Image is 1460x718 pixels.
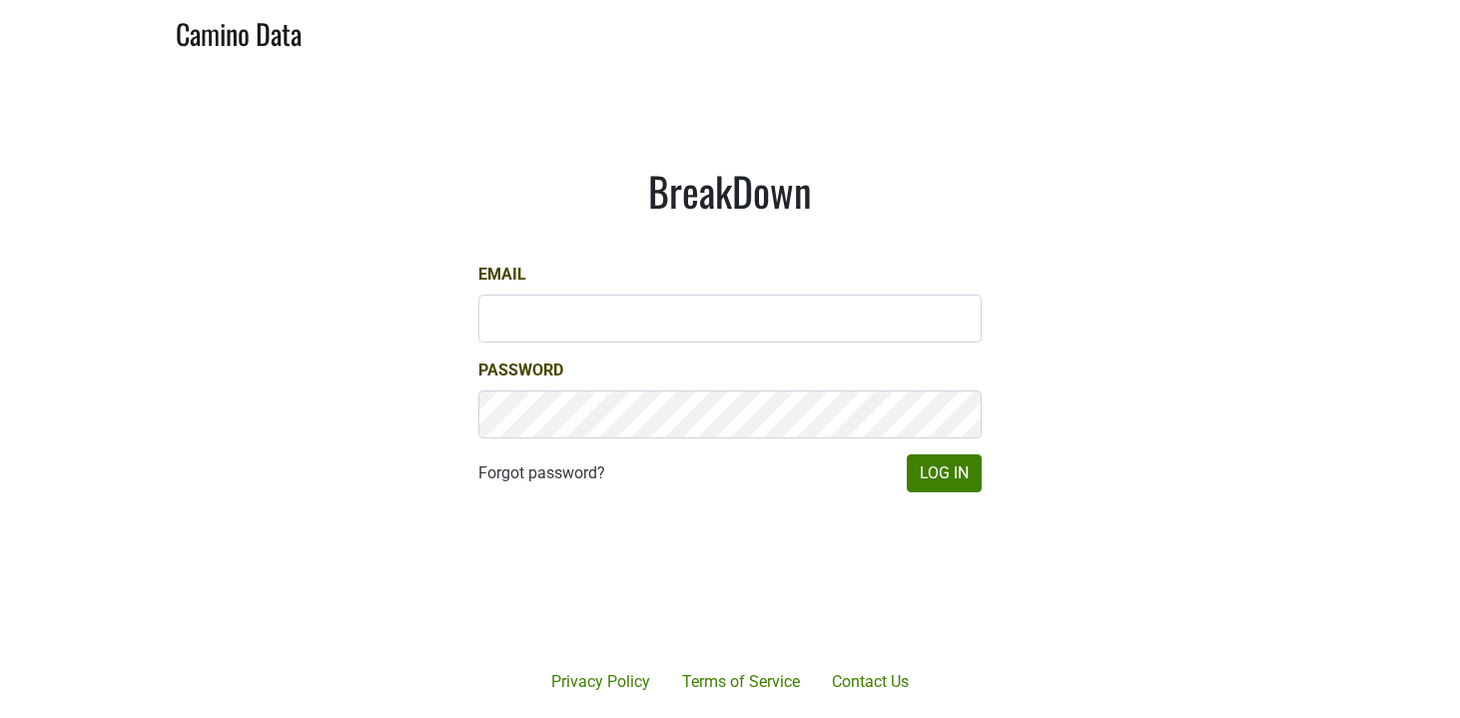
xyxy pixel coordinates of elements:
a: Contact Us [816,662,925,702]
label: Email [478,263,526,287]
h1: BreakDown [478,167,982,215]
button: Log In [907,454,982,492]
label: Password [478,359,563,382]
a: Terms of Service [666,662,816,702]
a: Camino Data [176,8,302,55]
a: Forgot password? [478,461,605,485]
a: Privacy Policy [535,662,666,702]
